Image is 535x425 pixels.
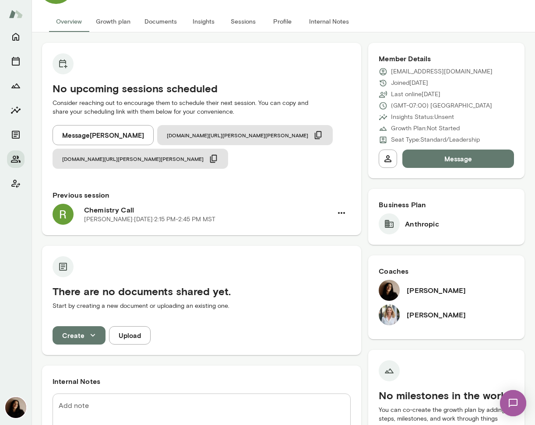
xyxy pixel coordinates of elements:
p: [PERSON_NAME] · [DATE] · 2:15 PM-2:45 PM MST [84,215,215,224]
h6: Business Plan [379,199,514,210]
h5: No milestones in the works [379,388,514,402]
p: Insights Status: Unsent [391,113,454,122]
p: (GMT-07:00) [GEOGRAPHIC_DATA] [391,101,492,110]
button: Insights [7,101,25,119]
button: Documents [137,11,184,32]
button: Profile [263,11,302,32]
h6: Anthropic [405,219,439,229]
button: Upload [109,326,151,345]
p: Seat Type: Standard/Leadership [391,136,480,144]
button: Home [7,28,25,45]
h5: No upcoming sessions scheduled [53,81,351,95]
span: [DOMAIN_NAME][URL][PERSON_NAME][PERSON_NAME] [62,155,204,162]
h6: [PERSON_NAME] [407,310,466,320]
p: Joined [DATE] [391,79,428,87]
button: [DOMAIN_NAME][URL][PERSON_NAME][PERSON_NAME] [53,149,228,169]
p: Start by creating a new document or uploading an existing one. [53,302,351,310]
button: Insights [184,11,223,32]
h6: Internal Notes [53,376,351,387]
h6: Chemistry Call [84,205,332,215]
span: [DOMAIN_NAME][URL][PERSON_NAME][PERSON_NAME] [167,132,308,139]
img: Fiona Nodar [379,280,400,301]
button: Internal Notes [302,11,356,32]
button: Client app [7,175,25,192]
img: Jennifer Palazzo [379,304,400,325]
button: Sessions [223,11,263,32]
h6: Previous session [53,190,351,200]
button: [DOMAIN_NAME][URL][PERSON_NAME][PERSON_NAME] [157,125,333,145]
p: [EMAIL_ADDRESS][DOMAIN_NAME] [391,67,493,76]
button: Message [402,150,514,168]
h6: [PERSON_NAME] [407,285,466,296]
button: Growth Plan [7,77,25,94]
button: Growth plan [89,11,137,32]
img: Mento [9,6,23,22]
button: Documents [7,126,25,143]
p: Growth Plan: Not Started [391,124,460,133]
button: Members [7,150,25,168]
button: Sessions [7,52,25,70]
h6: Member Details [379,53,514,64]
button: Create [53,326,106,345]
p: Last online [DATE] [391,90,440,99]
img: Fiona Nodar [5,397,26,418]
h6: Coaches [379,266,514,276]
button: Overview [49,11,89,32]
h5: There are no documents shared yet. [53,284,351,298]
p: Consider reaching out to encourage them to schedule their next session. You can copy and share yo... [53,99,351,116]
button: Message[PERSON_NAME] [53,125,154,145]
